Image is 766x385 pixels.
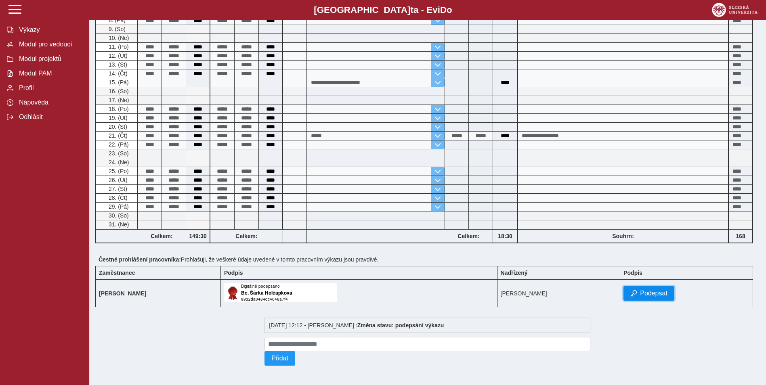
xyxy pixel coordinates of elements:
[107,150,129,157] span: 23. (So)
[107,177,128,183] span: 26. (Út)
[17,55,82,63] span: Modul projektů
[107,195,128,201] span: 28. (Čt)
[224,270,243,276] b: Podpis
[501,270,528,276] b: Nadřízený
[107,168,129,174] span: 25. (Po)
[440,5,447,15] span: D
[623,270,642,276] b: Podpis
[107,26,126,32] span: 9. (So)
[210,233,283,239] b: Celkem:
[99,256,181,263] b: Čestné prohlášení pracovníka:
[640,290,667,297] span: Podepsat
[107,132,128,139] span: 21. (Čt)
[95,253,760,266] div: Prohlašuji, že veškeré údaje uvedené v tomto pracovním výkazu jsou pravdivé.
[17,84,82,92] span: Profil
[107,159,129,165] span: 24. (Ne)
[107,88,129,94] span: 16. (So)
[186,233,210,239] b: 149:30
[493,233,517,239] b: 18:30
[107,115,128,121] span: 19. (Út)
[17,113,82,121] span: Odhlásit
[107,221,129,228] span: 31. (Ne)
[107,186,127,192] span: 27. (St)
[107,97,129,103] span: 17. (Ne)
[107,203,129,210] span: 29. (Pá)
[107,44,129,50] span: 11. (Po)
[729,233,752,239] b: 168
[107,61,127,68] span: 13. (St)
[107,70,128,77] span: 14. (Čt)
[17,26,82,33] span: Výkazy
[107,52,128,59] span: 12. (Út)
[612,233,634,239] b: Souhrn:
[107,17,126,23] span: 8. (Pá)
[224,283,337,302] img: Digitálně podepsáno uživatelem
[264,318,590,333] div: [DATE] 12:12 - [PERSON_NAME] :
[107,79,129,86] span: 15. (Pá)
[712,3,758,17] img: logo_web_su.png
[17,70,82,77] span: Modul PAM
[497,280,620,307] td: [PERSON_NAME]
[99,290,146,297] b: [PERSON_NAME]
[445,233,493,239] b: Celkem:
[264,351,295,366] button: Přidat
[357,322,444,329] b: Změna stavu: podepsání výkazu
[99,270,135,276] b: Zaměstnanec
[17,41,82,48] span: Modul pro vedoucí
[107,212,129,219] span: 30. (So)
[623,286,674,301] button: Podepsat
[410,5,413,15] span: t
[107,106,129,112] span: 18. (Po)
[447,5,452,15] span: o
[107,35,129,41] span: 10. (Ne)
[24,5,742,15] b: [GEOGRAPHIC_DATA] a - Evi
[271,355,288,362] span: Přidat
[17,99,82,106] span: Nápověda
[107,141,129,148] span: 22. (Pá)
[107,123,127,130] span: 20. (St)
[138,233,186,239] b: Celkem:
